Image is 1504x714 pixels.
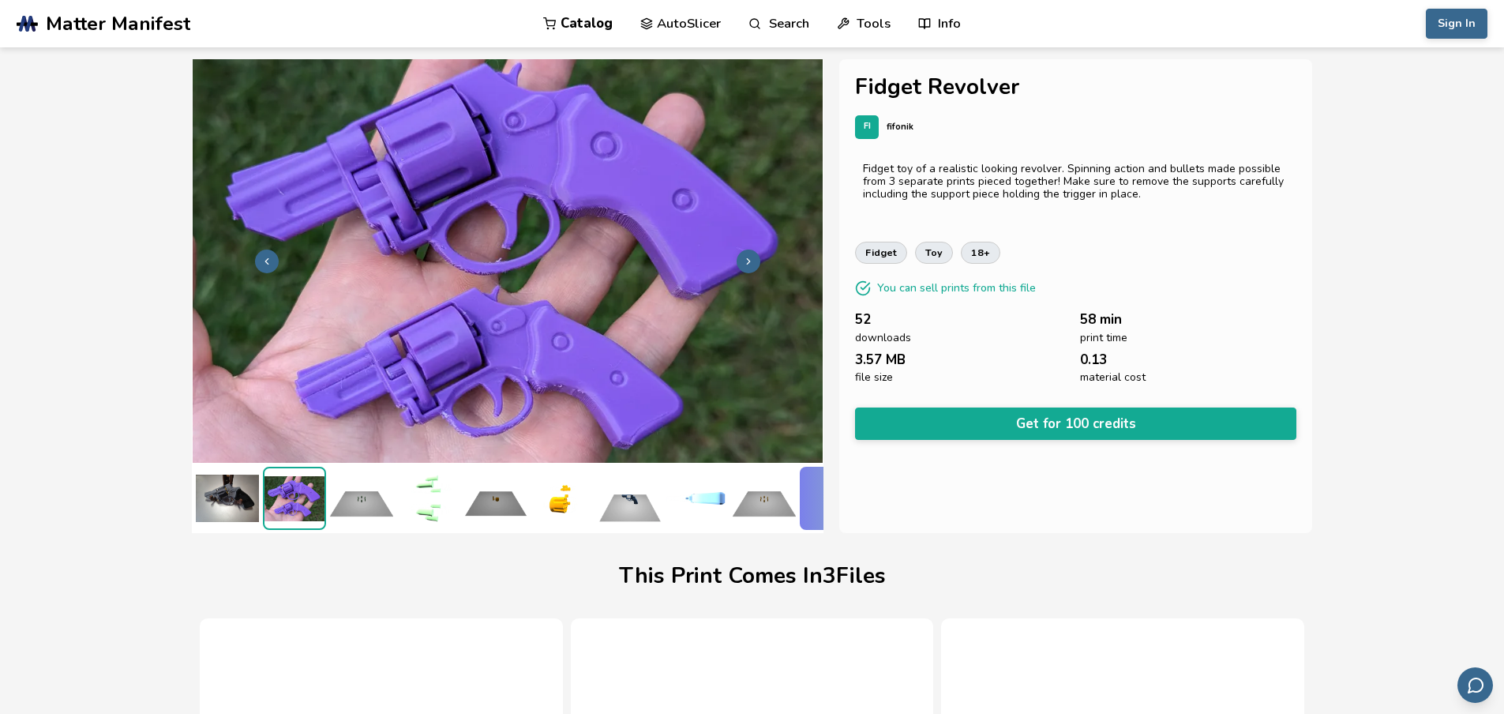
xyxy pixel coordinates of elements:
[46,13,190,35] span: Matter Manifest
[1080,371,1146,384] span: material cost
[961,242,1000,264] a: 18+
[397,467,460,530] img: Revolver_Fidget_Remix_-_6_x_Bullet_v42_3D_Preview
[1457,667,1493,703] button: Send feedback via email
[330,467,393,530] img: Revolver_Fidget_Remix_-_6_x_Bullet_v42_Print_Bed_Preview
[855,312,871,327] span: 52
[915,242,953,264] a: toy
[619,564,886,588] h1: This Print Comes In 3 File s
[855,75,1296,100] h1: Fidget Revolver
[855,242,907,264] a: fidget
[864,122,871,132] span: FI
[666,467,729,530] img: Revolver_Fidget_Remix_-_Body_v110_3D_Preview
[887,118,913,135] p: fifonik
[855,408,1296,440] button: Get for 100 credits
[863,163,1288,201] div: Fidget toy of a realistic looking revolver. Spinning action and bullets made possible from 3 sepa...
[464,467,527,530] img: Revolver_Fidget_Remix_-_Parts_v42_Print_Bed_Preview
[1080,352,1107,367] span: 0.13
[877,280,1036,296] p: You can sell prints from this file
[855,332,911,344] span: downloads
[855,371,893,384] span: file size
[1080,312,1122,327] span: 58 min
[531,467,594,530] img: Revolver_Fidget_Remix_-_Parts_v42_3D_Preview
[855,352,906,367] span: 3.57 MB
[733,467,796,530] img: Revolver_Fidget_Remix_-_6_x_Bullet_v42_Print_Bed_Preview
[598,467,662,530] img: Revolver_Fidget_Remix_-_Body_v110_Print_Bed_Preview
[1080,332,1127,344] span: print time
[1426,9,1487,39] button: Sign In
